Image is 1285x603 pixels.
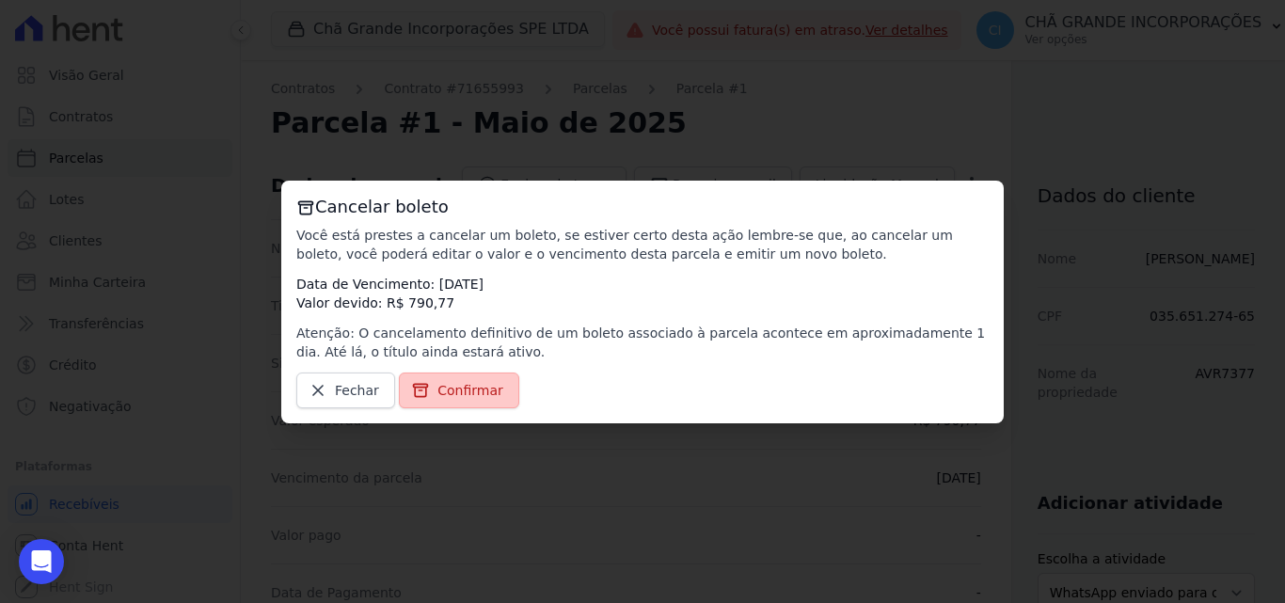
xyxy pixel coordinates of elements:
[296,226,989,263] p: Você está prestes a cancelar um boleto, se estiver certo desta ação lembre-se que, ao cancelar um...
[437,381,503,400] span: Confirmar
[296,196,989,218] h3: Cancelar boleto
[19,539,64,584] div: Open Intercom Messenger
[335,381,379,400] span: Fechar
[296,373,395,408] a: Fechar
[296,324,989,361] p: Atenção: O cancelamento definitivo de um boleto associado à parcela acontece em aproximadamente 1...
[296,275,989,312] p: Data de Vencimento: [DATE] Valor devido: R$ 790,77
[399,373,519,408] a: Confirmar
